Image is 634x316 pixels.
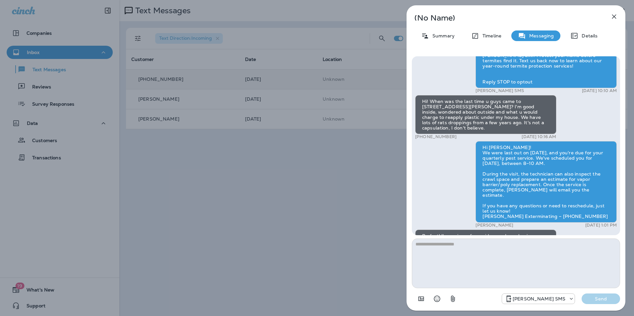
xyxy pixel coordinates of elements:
p: Details [578,33,598,38]
button: Add in a premade template [414,292,428,305]
button: Select an emoji [430,292,444,305]
p: [DATE] 10:10 AM [582,88,617,93]
div: [PERSON_NAME] Ext.: Protect your home before termites find it. Text us back now to learn about ou... [475,49,617,88]
p: [DATE] 10:16 AM [522,134,556,139]
div: Perfect! I'm seeing a few spiders and was having flashbacks to the spider [DEMOGRAPHIC_DATA] days... [415,230,556,253]
p: Timeline [479,33,501,38]
p: [DATE] 1:01 PM [585,223,617,228]
div: +1 (757) 760-3335 [502,295,575,303]
p: [PERSON_NAME] SMS [513,296,565,301]
p: [PERSON_NAME] SMS [475,88,524,93]
div: Hi! When was the last time u guys came to [STREET_ADDRESS][PERSON_NAME]? I'm good inside, wondere... [415,95,556,134]
p: Messaging [526,33,554,38]
p: Summary [429,33,455,38]
p: (No Name) [414,15,596,21]
p: [PHONE_NUMBER] [415,134,457,139]
p: [PERSON_NAME] [475,223,513,228]
div: Hi [PERSON_NAME]! We were last out on [DATE], and you're due for your quarterly pest service. We'... [475,141,617,223]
